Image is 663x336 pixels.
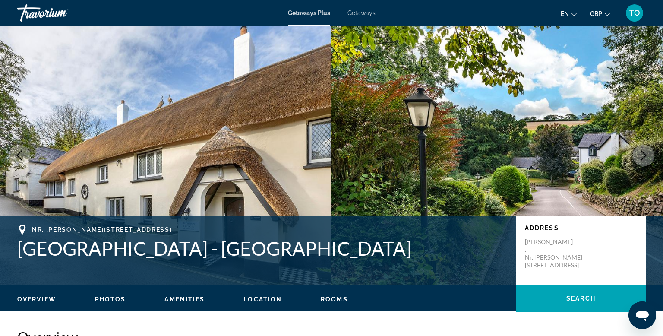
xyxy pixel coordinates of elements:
[590,7,610,20] button: Change currency
[321,295,348,303] button: Rooms
[243,296,282,303] span: Location
[17,296,56,303] span: Overview
[623,4,646,22] button: User Menu
[9,145,30,166] button: Previous image
[347,10,376,16] a: Getaways
[590,10,602,17] span: GBP
[32,226,172,233] span: Nr. [PERSON_NAME][STREET_ADDRESS]
[629,9,640,17] span: TO
[566,295,596,302] span: Search
[561,10,569,17] span: en
[321,296,348,303] span: Rooms
[633,145,654,166] button: Next image
[628,301,656,329] iframe: Button to launch messaging window
[561,7,577,20] button: Change language
[525,225,637,231] p: Address
[288,10,330,16] a: Getaways Plus
[17,2,104,24] a: Travorium
[95,296,126,303] span: Photos
[164,296,205,303] span: Amenities
[164,295,205,303] button: Amenities
[95,295,126,303] button: Photos
[525,238,594,269] p: [PERSON_NAME] . Nr. [PERSON_NAME][STREET_ADDRESS]
[243,295,282,303] button: Location
[17,237,508,260] h1: [GEOGRAPHIC_DATA] - [GEOGRAPHIC_DATA]
[516,285,646,312] button: Search
[17,295,56,303] button: Overview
